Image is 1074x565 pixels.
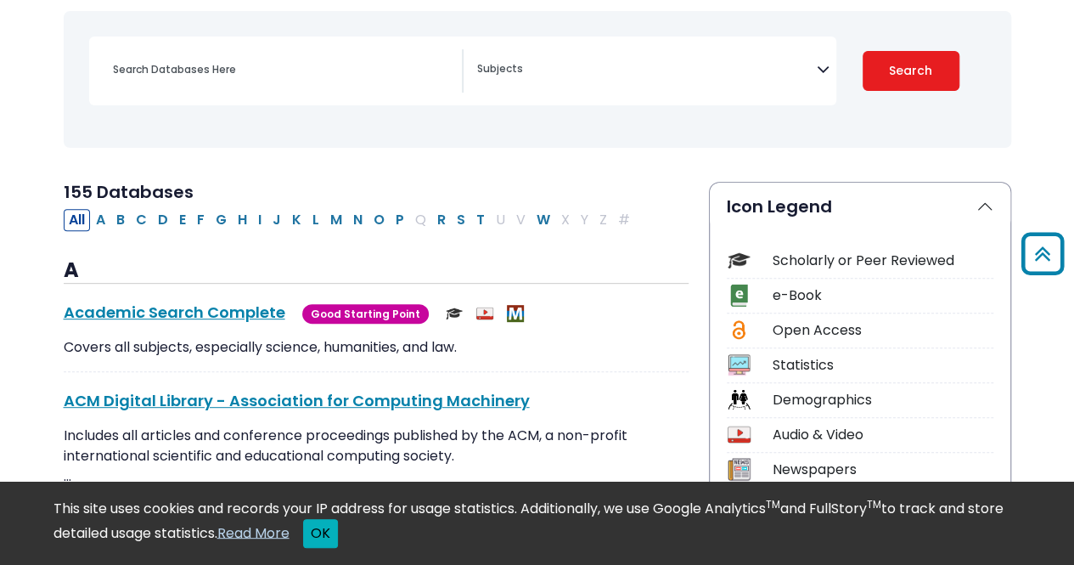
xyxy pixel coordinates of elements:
[728,423,751,446] img: Icon Audio & Video
[867,497,881,511] sup: TM
[773,460,993,480] div: Newspapers
[64,209,637,229] div: Alpha-list to filter by first letter of database name
[863,51,959,91] button: Submit for Search Results
[307,209,324,231] button: Filter Results L
[267,209,286,231] button: Filter Results J
[766,497,780,511] sup: TM
[477,64,817,77] textarea: Search
[507,305,524,322] img: MeL (Michigan electronic Library)
[773,251,993,271] div: Scholarly or Peer Reviewed
[91,209,110,231] button: Filter Results A
[131,209,152,231] button: Filter Results C
[64,11,1011,148] nav: Search filters
[773,320,993,341] div: Open Access
[710,183,1010,230] button: Icon Legend
[103,57,462,82] input: Search database by title or keyword
[111,209,130,231] button: Filter Results B
[348,209,368,231] button: Filter Results N
[64,209,90,231] button: All
[728,388,751,411] img: Icon Demographics
[476,305,493,322] img: Audio & Video
[446,305,463,322] img: Scholarly or Peer Reviewed
[773,285,993,306] div: e-Book
[287,209,306,231] button: Filter Results K
[192,209,210,231] button: Filter Results F
[773,355,993,376] div: Statistics
[64,390,530,411] a: ACM Digital Library - Association for Computing Machinery
[531,209,555,231] button: Filter Results W
[1015,240,1070,268] a: Back to Top
[211,209,232,231] button: Filter Results G
[728,458,751,481] img: Icon Newspapers
[64,258,689,284] h3: A
[728,353,751,376] img: Icon Statistics
[217,523,290,542] a: Read More
[728,249,751,272] img: Icon Scholarly or Peer Reviewed
[64,426,689,487] p: Includes all articles and conference proceedings published by the ACM, a non-profit international...
[302,304,429,324] span: Good Starting Point
[325,209,347,231] button: Filter Results M
[471,209,490,231] button: Filter Results T
[368,209,390,231] button: Filter Results O
[64,337,689,358] p: Covers all subjects, especially science, humanities, and law.
[728,319,750,342] img: Icon Open Access
[233,209,252,231] button: Filter Results H
[773,425,993,445] div: Audio & Video
[64,180,194,204] span: 155 Databases
[773,390,993,410] div: Demographics
[153,209,173,231] button: Filter Results D
[391,209,409,231] button: Filter Results P
[53,499,1021,548] div: This site uses cookies and records your IP address for usage statistics. Additionally, we use Goo...
[64,302,285,323] a: Academic Search Complete
[452,209,470,231] button: Filter Results S
[728,284,751,307] img: Icon e-Book
[432,209,451,231] button: Filter Results R
[303,519,338,548] button: Close
[253,209,267,231] button: Filter Results I
[174,209,191,231] button: Filter Results E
